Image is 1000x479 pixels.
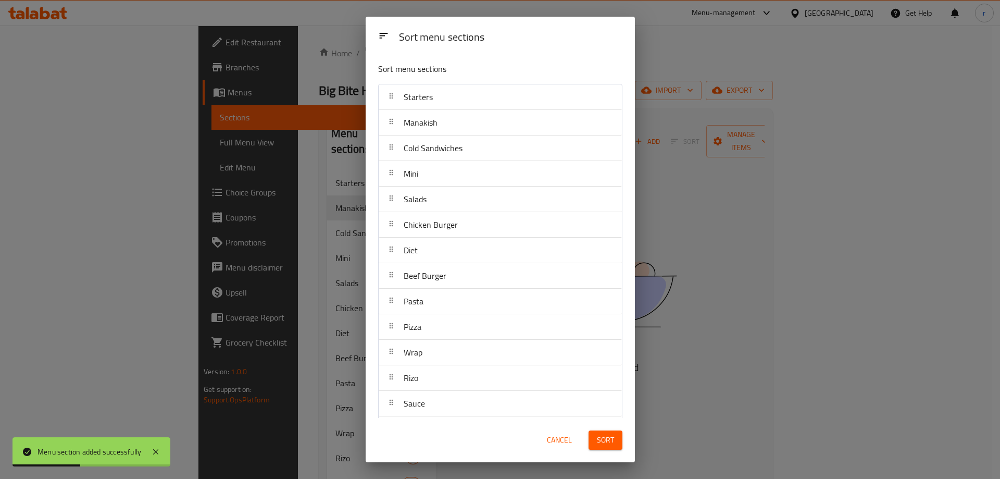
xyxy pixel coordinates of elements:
div: Chicken Burger [379,212,622,238]
span: Manakish [404,115,438,130]
div: Rizo [379,365,622,391]
div: Pizza [379,314,622,340]
button: Sort [589,431,622,450]
div: Sort menu sections [395,26,627,50]
span: Sauce [404,396,425,411]
span: Chicken Burger [404,217,458,232]
div: Cold Sandwiches [379,136,622,161]
span: Beef Burger [404,268,446,284]
div: Diet [379,238,622,263]
div: Starters [379,84,622,110]
div: Beef Burger [379,263,622,289]
span: Sort [597,434,614,447]
span: Wrap [404,345,422,360]
div: Desserts [379,416,622,442]
span: Rizo [404,370,418,386]
div: Wrap [379,340,622,365]
span: Cold Sandwiches [404,140,463,156]
button: Cancel [543,431,576,450]
span: Pasta [404,293,423,309]
p: Sort menu sections [378,63,572,76]
div: Salads [379,187,622,212]
div: Manakish [379,110,622,136]
span: Pizza [404,319,421,335]
span: Cancel [547,434,572,447]
span: Diet [404,242,418,258]
span: Mini [404,166,418,181]
div: Pasta [379,289,622,314]
span: Starters [404,89,433,105]
div: Sauce [379,391,622,416]
div: Mini [379,161,622,187]
div: Menu section added successfully [37,446,141,458]
span: Salads [404,191,427,207]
